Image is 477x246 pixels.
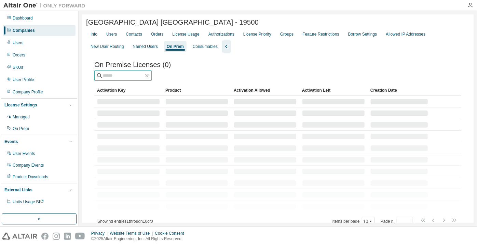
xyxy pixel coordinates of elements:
div: Activation Left [302,85,365,96]
div: Feature Restrictions [302,31,339,37]
div: Product [165,85,228,96]
div: Consumables [193,44,218,49]
img: Altair One [3,2,89,9]
div: New User Routing [91,44,124,49]
div: User Events [13,151,35,156]
div: Managed [13,114,30,120]
div: Privacy [91,231,110,236]
div: Website Terms of Use [110,231,155,236]
span: Showing entries 1 through 10 of 0 [97,219,153,224]
span: [GEOGRAPHIC_DATA] [GEOGRAPHIC_DATA] - 19500 [86,18,259,26]
div: Named Users [133,44,158,49]
div: Users [13,40,23,46]
div: Cookie Consent [155,231,188,236]
div: Orders [151,31,164,37]
div: Events [4,139,18,144]
div: License Settings [4,102,37,108]
div: External Links [4,187,32,193]
div: On Prem [167,44,184,49]
span: On Premise Licenses (0) [94,61,171,69]
img: linkedin.svg [64,233,71,240]
img: youtube.svg [75,233,85,240]
img: facebook.svg [41,233,49,240]
div: Activation Allowed [234,85,297,96]
div: Borrow Settings [348,31,377,37]
div: Company Events [13,163,44,168]
div: On Prem [13,126,29,131]
div: Allowed IP Addresses [386,31,425,37]
span: Page n. [381,217,413,226]
div: Company Profile [13,89,43,95]
div: Dashboard [13,15,33,21]
div: Orders [13,52,25,58]
div: SKUs [13,65,23,70]
div: Contacts [126,31,142,37]
button: 10 [364,219,373,224]
div: Activation Key [97,85,160,96]
img: altair_logo.svg [2,233,37,240]
div: License Usage [172,31,199,37]
div: Authorizations [208,31,234,37]
div: Product Downloads [13,174,48,180]
span: Units Usage BI [13,199,44,204]
img: instagram.svg [53,233,60,240]
p: © 2025 Altair Engineering, Inc. All Rights Reserved. [91,236,188,242]
div: Info [91,31,97,37]
div: Users [106,31,117,37]
div: User Profile [13,77,34,82]
span: Items per page [332,217,374,226]
div: License Priority [243,31,271,37]
div: Companies [13,28,35,33]
div: Groups [280,31,294,37]
div: Creation Date [370,85,428,96]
